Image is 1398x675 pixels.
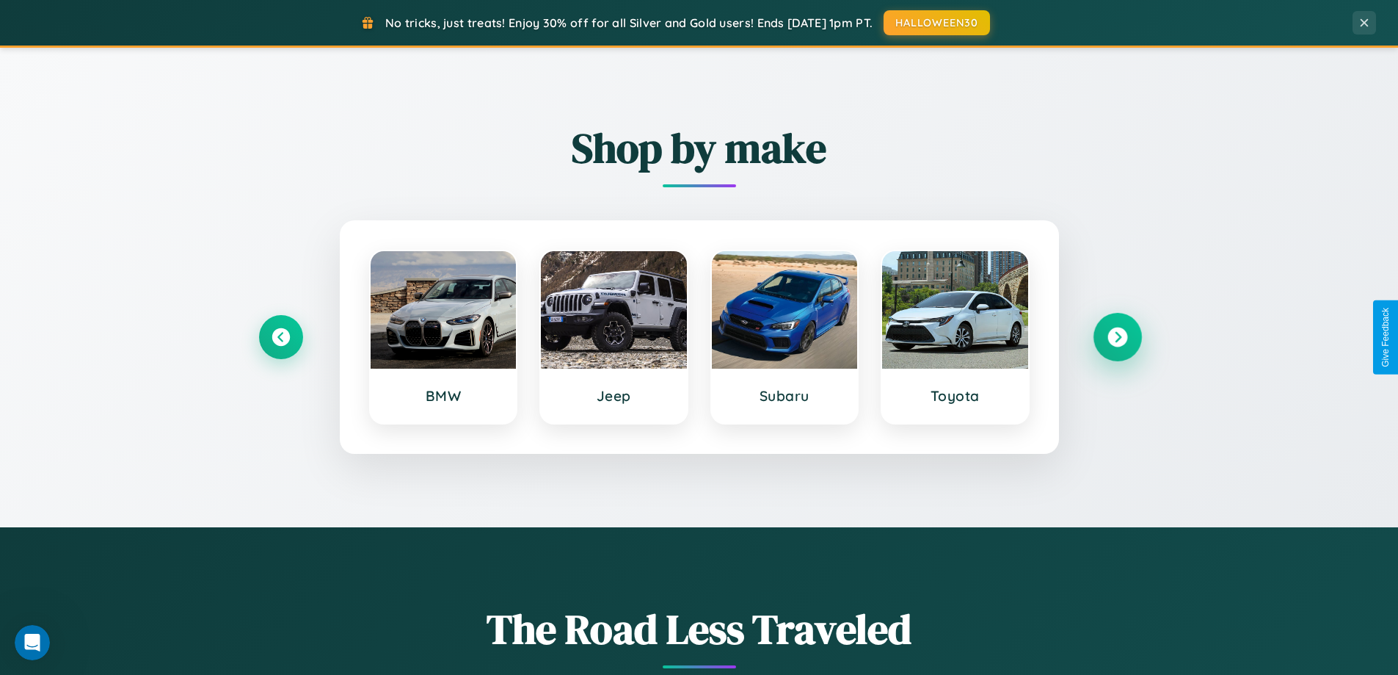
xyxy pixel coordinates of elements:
div: Give Feedback [1380,308,1391,367]
button: HALLOWEEN30 [884,10,990,35]
h3: Toyota [897,387,1013,405]
h3: Jeep [556,387,672,405]
span: No tricks, just treats! Enjoy 30% off for all Silver and Gold users! Ends [DATE] 1pm PT. [385,15,873,30]
h3: Subaru [727,387,843,405]
h1: The Road Less Traveled [259,601,1140,657]
iframe: Intercom live chat [15,625,50,660]
h3: BMW [385,387,502,405]
h2: Shop by make [259,120,1140,176]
